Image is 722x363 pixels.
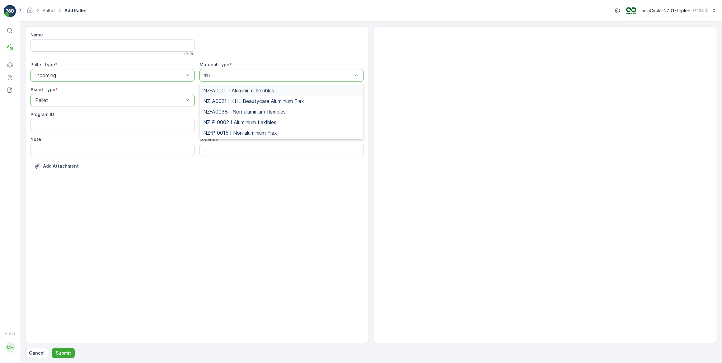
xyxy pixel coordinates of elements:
[4,337,16,358] button: MM
[63,7,88,14] span: Add Pallet
[30,137,41,142] label: Note
[199,62,229,67] label: Material Type
[30,87,55,92] label: Asset Type
[639,7,691,14] p: TerraCycle-NZ01-TripleP
[203,98,304,104] span: NZ-A0021 I KHL Beautycare Aluminium Flex
[30,112,54,117] label: Program ID
[4,332,16,336] span: v 1.51.1
[184,52,195,57] p: 0 / 128
[29,350,45,356] p: Cancel
[693,8,708,13] p: ( +13:00 )
[626,7,636,14] img: TC_7kpGtVS.png
[203,130,277,136] span: NZ-PI0015 I Non aluminium Flex
[5,342,15,352] div: MM
[43,163,79,169] p: Add Attachment
[25,348,48,358] button: Cancel
[56,350,71,356] p: Submit
[30,161,82,171] button: Upload File
[30,62,55,67] label: Pallet Type
[4,5,16,17] img: logo
[52,348,75,358] button: Submit
[43,8,55,13] a: Pallet
[203,88,274,93] span: NZ-A0001 I Aluminium flexibles
[203,109,286,114] span: NZ-A0038 I Non aluminium flexibles
[26,9,33,15] a: Homepage
[203,119,276,125] span: NZ-PI0002 I Aluminium flexibles
[30,32,43,37] label: Name
[626,5,717,16] button: TerraCycle-NZ01-TripleP(+13:00)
